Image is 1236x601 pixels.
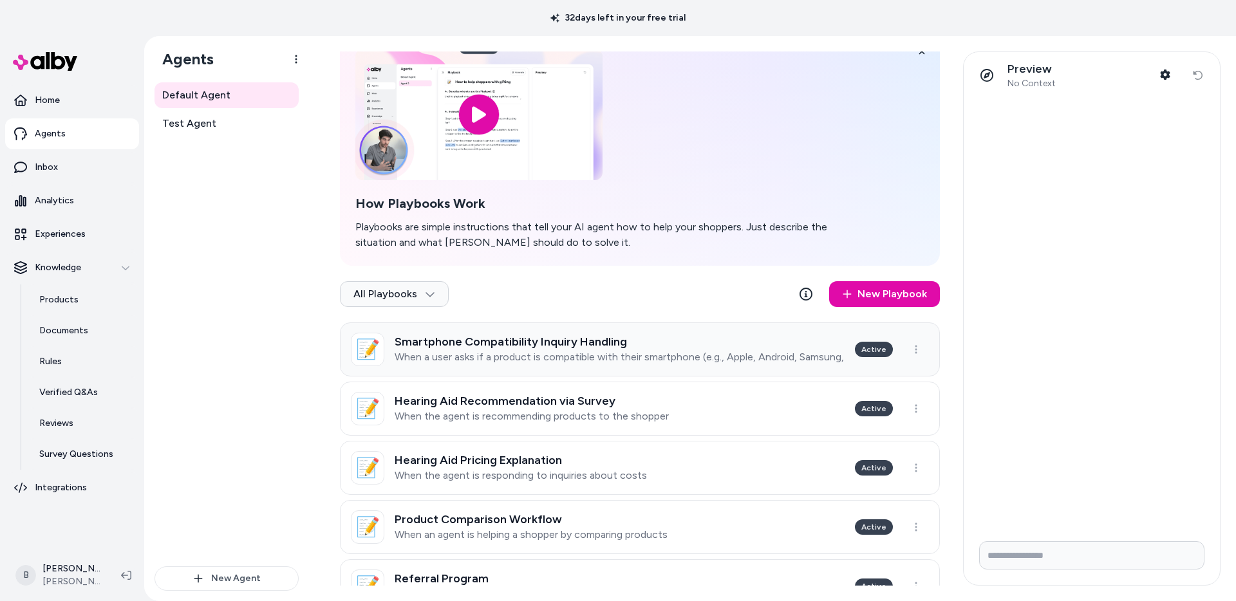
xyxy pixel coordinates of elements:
[351,392,384,425] div: 📝
[340,382,940,436] a: 📝Hearing Aid Recommendation via SurveyWhen the agent is recommending products to the shopperActive
[351,510,384,544] div: 📝
[353,288,435,300] span: All Playbooks
[1007,62,1056,77] p: Preview
[39,386,98,399] p: Verified Q&As
[355,219,850,250] p: Playbooks are simple instructions that tell your AI agent how to help your shoppers. Just describ...
[855,460,893,476] div: Active
[855,342,893,357] div: Active
[855,519,893,535] div: Active
[829,281,940,307] a: New Playbook
[13,52,77,71] img: alby Logo
[39,324,88,337] p: Documents
[5,219,139,250] a: Experiences
[351,451,384,485] div: 📝
[855,578,893,594] div: Active
[35,194,74,207] p: Analytics
[543,12,693,24] p: 32 days left in your free trial
[395,469,647,482] p: When the agent is responding to inquiries about costs
[26,315,139,346] a: Documents
[35,481,87,494] p: Integrations
[340,441,940,495] a: 📝Hearing Aid Pricing ExplanationWhen the agent is responding to inquiries about costsActive
[39,355,62,368] p: Rules
[15,565,36,586] span: B
[395,454,647,467] h3: Hearing Aid Pricing Explanation
[42,575,100,588] span: [PERSON_NAME]
[395,572,565,585] h3: Referral Program
[855,401,893,416] div: Active
[39,417,73,430] p: Reviews
[26,439,139,470] a: Survey Questions
[395,351,845,364] p: When a user asks if a product is compatible with their smartphone (e.g., Apple, Android, Samsung,...
[340,322,940,376] a: 📝Smartphone Compatibility Inquiry HandlingWhen a user asks if a product is compatible with their ...
[39,448,113,461] p: Survey Questions
[152,50,214,69] h1: Agents
[5,85,139,116] a: Home
[340,500,940,554] a: 📝Product Comparison WorkflowWhen an agent is helping a shopper by comparing productsActive
[26,408,139,439] a: Reviews
[162,116,216,131] span: Test Agent
[39,293,79,306] p: Products
[26,346,139,377] a: Rules
[162,88,230,103] span: Default Agent
[154,566,299,591] button: New Agent
[395,513,668,526] h3: Product Comparison Workflow
[5,252,139,283] button: Knowledge
[395,394,669,407] h3: Hearing Aid Recommendation via Survey
[35,228,86,241] p: Experiences
[395,335,845,348] h3: Smartphone Compatibility Inquiry Handling
[340,281,449,307] button: All Playbooks
[5,118,139,149] a: Agents
[395,528,668,541] p: When an agent is helping a shopper by comparing products
[26,284,139,315] a: Products
[395,410,669,423] p: When the agent is recommending products to the shopper
[5,185,139,216] a: Analytics
[35,161,58,174] p: Inbox
[1007,78,1056,89] span: No Context
[26,377,139,408] a: Verified Q&As
[351,333,384,366] div: 📝
[5,472,139,503] a: Integrations
[8,555,111,596] button: B[PERSON_NAME][PERSON_NAME]
[979,541,1204,569] input: Write your prompt here
[355,196,850,212] h2: How Playbooks Work
[42,562,100,575] p: [PERSON_NAME]
[154,82,299,108] a: Default Agent
[35,127,66,140] p: Agents
[35,261,81,274] p: Knowledge
[154,111,299,136] a: Test Agent
[35,94,60,107] p: Home
[5,152,139,183] a: Inbox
